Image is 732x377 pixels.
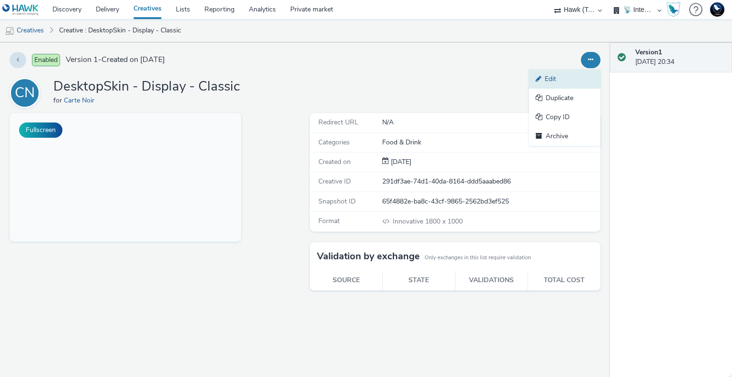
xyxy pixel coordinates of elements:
[382,177,600,186] div: 291df3ae-74d1-40da-8164-ddd5aaabed86
[382,138,600,147] div: Food & Drink
[635,48,724,67] div: [DATE] 20:34
[383,271,456,290] th: State
[66,54,165,65] span: Version 1 - Created on [DATE]
[393,217,425,226] span: Innovative
[635,48,662,57] strong: Version 1
[54,19,186,42] a: Creative : DesktopSkin - Display - Classic
[318,118,358,127] span: Redirect URL
[53,96,64,105] span: for
[710,2,724,17] img: Support Hawk
[389,157,411,167] div: Creation 07 October 2025, 20:34
[15,80,35,106] div: CN
[19,122,62,138] button: Fullscreen
[425,254,531,262] small: Only exchanges in this list require validation
[382,118,394,127] span: N/A
[317,249,420,264] h3: Validation by exchange
[318,216,340,225] span: Format
[666,2,681,17] img: Hawk Academy
[382,197,600,206] div: 65f4882e-ba8c-43cf-9865-2562bd3ef525
[5,26,14,36] img: mobile
[389,157,411,166] span: [DATE]
[455,271,528,290] th: Validations
[32,54,60,66] span: Enabled
[64,96,98,105] a: Carte Noir
[318,177,351,186] span: Creative ID
[318,157,351,166] span: Created on
[528,271,601,290] th: Total cost
[2,4,39,16] img: undefined Logo
[310,271,383,290] th: Source
[318,197,356,206] span: Snapshot ID
[10,88,44,97] a: CN
[529,70,600,89] a: Edit
[666,2,684,17] a: Hawk Academy
[318,138,350,147] span: Categories
[529,89,600,108] a: Duplicate
[529,108,600,127] a: Copy ID
[392,217,463,226] span: 1800 x 1000
[529,127,600,146] a: Archive
[53,78,240,96] h1: DesktopSkin - Display - Classic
